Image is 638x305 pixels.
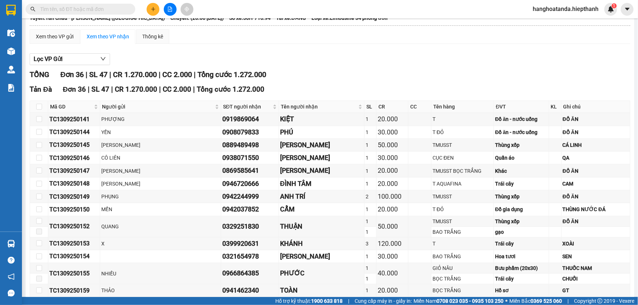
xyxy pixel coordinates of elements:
div: 1 [366,286,375,294]
td: TC1309250152 [48,216,100,237]
sup: 1 [612,3,617,8]
span: Đơn 36 [63,85,86,94]
div: BỌC TRẮNG [433,275,492,283]
span: | [193,85,195,94]
td: ANH TRÍ [279,190,365,203]
td: TC1309250147 [48,164,100,177]
div: Thùng xốp [495,141,547,149]
div: 1 [366,128,375,136]
div: Đồ ăn - nước uống [495,128,547,136]
span: ⚪️ [505,300,507,302]
div: Hồ sơ [495,286,547,294]
div: GT [563,286,629,294]
div: TC1309250152 [49,222,99,231]
td: 0966864385 [221,263,279,284]
div: TMUSST [433,217,492,225]
div: 40.000 [378,268,407,278]
div: CAM [563,180,629,188]
td: TC1309250146 [48,152,100,164]
td: 0941462340 [221,284,279,297]
div: NHIỀU [101,270,220,278]
th: CR [377,101,408,113]
div: 50.000 [378,221,407,232]
div: TC1309250154 [49,252,99,261]
div: T [433,115,492,123]
div: Xem theo VP nhận [87,33,129,41]
img: warehouse-icon [7,240,15,248]
td: TC1309250159 [48,284,100,297]
td: 0946720666 [221,178,279,190]
span: CC 2.000 [163,85,191,94]
div: Hoa tươi [495,252,547,260]
td: 0399920631 [221,237,279,250]
td: 0329251830 [221,216,279,237]
div: PHƯỢNG [101,115,220,123]
div: MẾN [101,205,220,213]
td: 0938071550 [221,152,279,164]
div: [PERSON_NAME] [101,180,220,188]
span: Cung cấp máy in - giấy in: [355,297,412,305]
div: TC1309250155 [49,269,99,278]
td: TC1309250155 [48,263,100,284]
td: THUẬN [279,216,365,237]
div: T ĐỎ [433,205,492,213]
button: Lọc VP Gửi [30,53,110,65]
div: THÙNG NƯỚC ĐÁ [563,205,629,213]
span: | [111,85,113,94]
div: 30.000 [378,251,407,262]
div: CẨM [280,204,363,214]
th: ĐVT [494,101,549,113]
div: ĐÌNH TÂM [280,179,363,189]
span: down [100,56,106,62]
div: KIỆT [280,114,363,124]
th: KL [549,101,562,113]
td: KHÁNH [279,237,365,250]
span: question-circle [8,257,15,264]
td: 0919869064 [221,113,279,126]
span: CR 1.270.000 [113,70,157,79]
button: caret-down [621,3,634,16]
span: Hỗ trợ kỹ thuật: [275,297,343,305]
span: copyright [597,298,603,304]
div: 120.000 [378,239,407,249]
div: Xem theo VP gửi [36,33,73,41]
div: KHÁNH [280,239,363,249]
div: Trái cây [495,180,547,188]
div: ĐỒ ĂN [563,192,629,201]
div: TC1309250147 [49,166,99,175]
div: 1 [366,264,375,272]
span: | [86,70,87,79]
span: Người gửi [102,103,214,111]
td: 0908079833 [221,126,279,139]
div: 1 [366,217,375,225]
th: Ghi chú [562,101,630,113]
div: 20.000 [378,179,407,189]
td: NGUYỄN BẢO PHÚC [279,164,365,177]
div: 50.000 [378,140,407,150]
span: Lọc VP Gửi [34,54,63,64]
th: CC [408,101,431,113]
span: 1 [613,3,615,8]
div: 20.000 [378,204,407,214]
span: caret-down [624,6,631,12]
div: TOÀN [280,285,363,296]
td: 0942244999 [221,190,279,203]
strong: 0369 525 060 [531,298,562,304]
img: logo-vxr [6,5,16,16]
td: CẨM [279,203,365,216]
span: Miền Nam [414,297,503,305]
div: 1 [366,180,375,188]
div: Trái cây [495,240,547,248]
div: QUANG [101,222,220,230]
td: 0869585641 [221,164,279,177]
td: 0942037852 [221,203,279,216]
td: TC1309250148 [48,178,100,190]
div: TMUSST [433,192,492,201]
span: Đơn 36 [60,70,84,79]
div: TC1309250141 [49,115,99,124]
td: PHAN THANH NHÂN [279,139,365,152]
div: 0399920631 [222,239,278,249]
span: Tên người nhận [281,103,357,111]
td: TC1309250154 [48,250,100,263]
td: PHƯỚC [279,263,365,284]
